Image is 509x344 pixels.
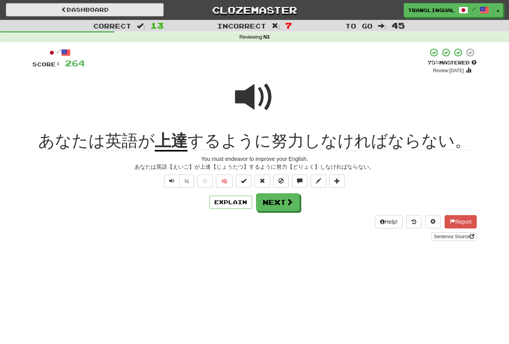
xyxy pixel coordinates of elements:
[311,175,326,188] button: Edit sentence (alt+d)
[406,215,421,228] button: Round history (alt+y)
[32,163,477,171] div: あなたは英語【えいご】が上達【じょうたつ】するように努力【どりょく】しなければならない。
[345,22,373,30] span: To go
[375,215,403,228] button: Help!
[431,232,477,241] a: Sentence Source
[392,21,405,30] span: 45
[179,175,194,188] button: ½
[32,48,85,57] div: /
[272,23,280,29] span: :
[472,6,476,12] span: /
[209,196,252,209] button: Explain
[216,175,233,188] button: 🧠
[378,23,387,29] span: :
[38,132,155,150] span: あなたは英語が
[292,175,308,188] button: Discuss sentence (alt+u)
[150,21,164,30] span: 13
[164,175,180,188] button: Play sentence audio (ctl+space)
[217,22,266,30] span: Incorrect
[254,175,270,188] button: Reset to 0% Mastered (alt+r)
[236,175,251,188] button: Set this sentence to 100% Mastered (alt+m)
[428,59,477,66] div: Mastered
[32,155,477,163] div: You must endeavor to improve your English.
[32,61,60,68] span: Score:
[445,215,477,228] button: Report
[263,34,270,40] strong: N3
[65,58,85,68] span: 264
[137,23,145,29] span: :
[175,3,333,17] a: Clozemaster
[329,175,345,188] button: Add to collection (alt+a)
[404,3,493,17] a: Translingual /
[6,3,164,16] a: Dashboard
[163,175,194,188] div: Text-to-speech controls
[285,21,292,30] span: 7
[408,7,455,14] span: Translingual
[428,59,439,66] span: 75 %
[155,132,187,152] u: 上達
[273,175,289,188] button: Ignore sentence (alt+i)
[187,132,471,150] span: するように努力しなければならない。
[93,22,131,30] span: Correct
[433,68,464,73] small: Review: [DATE]
[197,175,213,188] button: Favorite sentence (alt+f)
[256,193,300,211] button: Next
